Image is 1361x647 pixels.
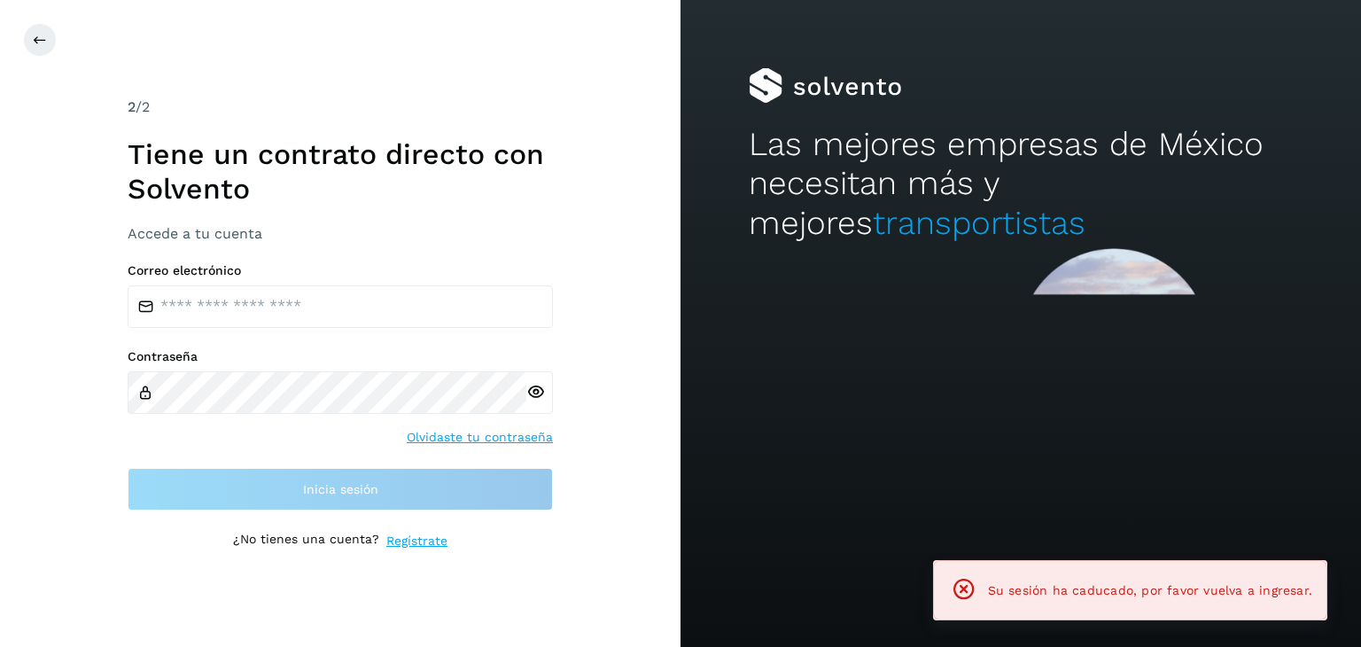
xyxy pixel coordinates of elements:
span: Su sesión ha caducado, por favor vuelva a ingresar. [988,583,1312,597]
h1: Tiene un contrato directo con Solvento [128,137,553,206]
h3: Accede a tu cuenta [128,225,553,242]
p: ¿No tienes una cuenta? [233,532,379,550]
h2: Las mejores empresas de México necesitan más y mejores [749,125,1293,243]
span: 2 [128,98,136,115]
button: Inicia sesión [128,468,553,511]
label: Contraseña [128,349,553,364]
div: /2 [128,97,553,118]
label: Correo electrónico [128,263,553,278]
span: transportistas [873,204,1085,242]
a: Olvidaste tu contraseña [407,428,553,447]
a: Regístrate [386,532,447,550]
span: Inicia sesión [303,483,378,495]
